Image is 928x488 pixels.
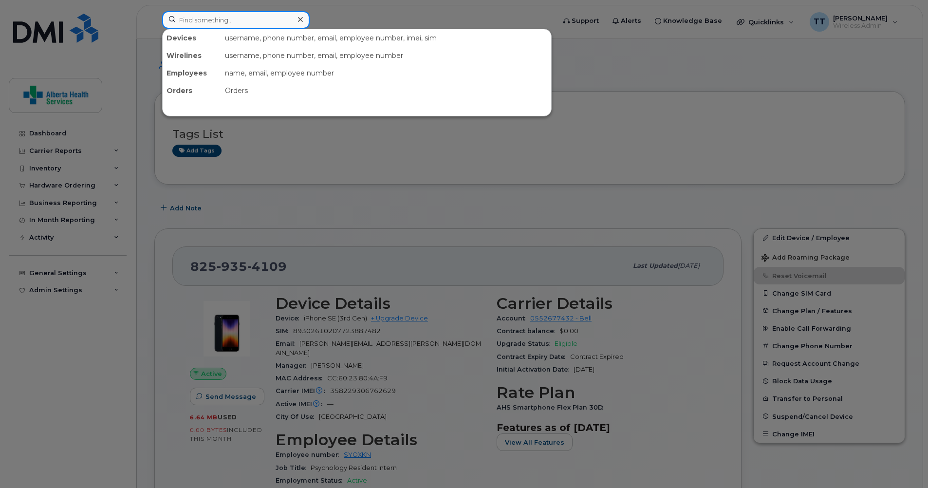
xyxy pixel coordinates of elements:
[163,47,221,64] div: Wirelines
[163,64,221,82] div: Employees
[163,82,221,99] div: Orders
[221,29,551,47] div: username, phone number, email, employee number, imei, sim
[221,47,551,64] div: username, phone number, email, employee number
[163,29,221,47] div: Devices
[221,64,551,82] div: name, email, employee number
[221,82,551,99] div: Orders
